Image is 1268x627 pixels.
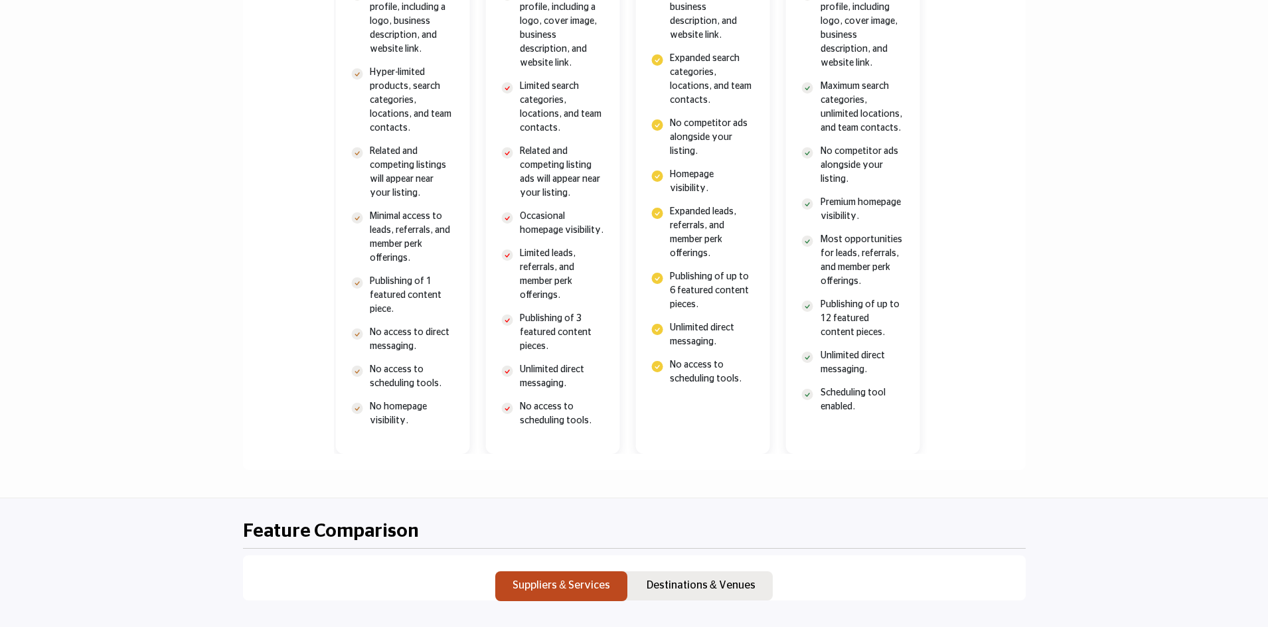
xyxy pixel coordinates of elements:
h2: Feature Comparison [243,521,419,543]
p: Publishing of 3 featured content pieces. [520,312,603,354]
button: Destinations & Venues [629,571,773,602]
p: Occasional homepage visibility. [520,210,603,238]
p: Homepage visibility. [670,168,753,196]
p: Related and competing listing ads will appear near your listing. [520,145,603,200]
p: Expanded search categories, locations, and team contacts. [670,52,753,107]
p: Most opportunities for leads, referrals, and member perk offerings. [821,233,904,289]
p: Publishing of 1 featured content piece. [370,275,453,316]
p: Suppliers & Services [513,577,610,593]
p: Related and competing listings will appear near your listing. [370,145,453,200]
p: No access to scheduling tools. [370,363,453,391]
p: No access to direct messaging. [370,326,453,354]
p: Premium homepage visibility. [821,196,904,224]
p: No homepage visibility. [370,400,453,428]
p: Limited leads, referrals, and member perk offerings. [520,247,603,303]
p: No competitor ads alongside your listing. [821,145,904,186]
p: Expanded leads, referrals, and member perk offerings. [670,205,753,261]
p: Unlimited direct messaging. [821,349,904,377]
p: Publishing of up to 12 featured content pieces. [821,298,904,340]
p: Hyper-limited products, search categories, locations, and team contacts. [370,66,453,135]
p: Scheduling tool enabled. [821,386,904,414]
p: Minimal access to leads, referrals, and member perk offerings. [370,210,453,265]
p: Maximum search categories, unlimited locations, and team contacts. [821,80,904,135]
p: No access to scheduling tools. [670,358,753,386]
button: Suppliers & Services [495,571,627,602]
p: Destinations & Venues [647,577,755,593]
p: Unlimited direct messaging. [520,363,603,391]
p: Unlimited direct messaging. [670,321,753,349]
p: No access to scheduling tools. [520,400,603,428]
p: Publishing of up to 6 featured content pieces. [670,270,753,312]
p: No competitor ads alongside your listing. [670,117,753,159]
p: Limited search categories, locations, and team contacts. [520,80,603,135]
